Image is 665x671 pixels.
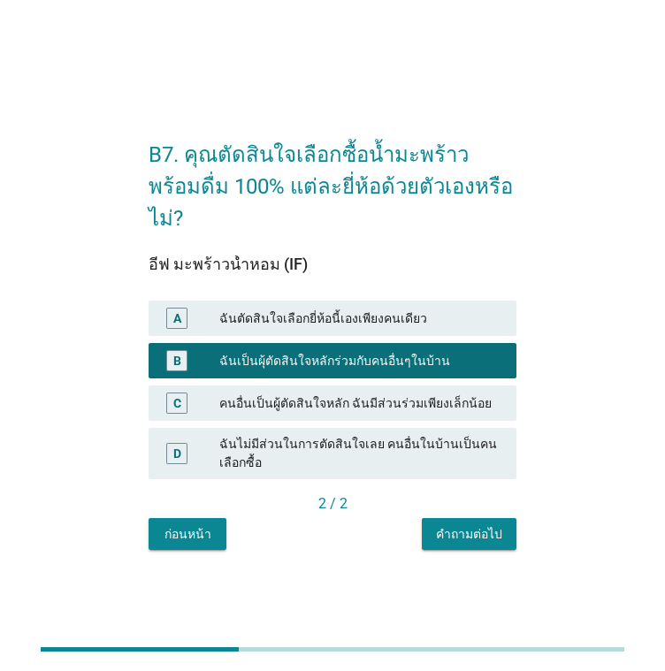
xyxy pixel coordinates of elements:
[219,435,502,472] div: ฉันไม่มีส่วนในการตัดสินใจเลย คนอื่นในบ้านเป็นคนเลือกซื้อ
[173,394,181,413] div: C
[149,518,226,550] button: ก่อนหน้า
[149,493,516,515] div: 2 / 2
[149,252,516,276] div: อีฟ มะพร้าวน้ำหอม (IF)
[219,308,502,329] div: ฉันตัดสินใจเลือกยี่ห้อนี้เองเพียงคนเดียว
[163,525,212,544] div: ก่อนหน้า
[219,393,502,414] div: คนอื่นเป็นผู้ตัดสินใจหลัก ฉันมีส่วนร่วมเพียงเล็กน้อย
[436,525,502,544] div: คำถามต่อไป
[173,309,181,328] div: A
[149,121,516,234] h2: B7. คุณตัดสินใจเลือกซื้อน้ำมะพร้าวพร้อมดื่ม 100% แต่ละยี่ห้อด้วยตัวเองหรือไม่?
[173,352,181,370] div: B
[173,445,181,463] div: D
[422,518,516,550] button: คำถามต่อไป
[219,350,502,371] div: ฉันเป็นผุ้ตัดสินใจหลักร่วมกับคนอื่นๆในบ้าน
